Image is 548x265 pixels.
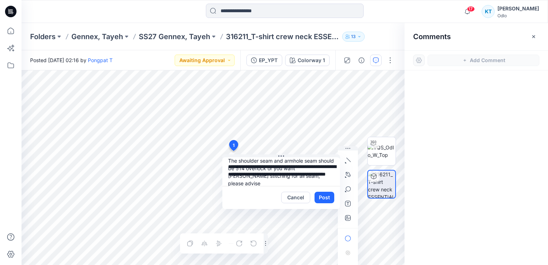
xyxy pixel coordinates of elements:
[281,192,310,203] button: Cancel
[285,55,330,66] button: Colorway 1
[315,192,334,203] button: Post
[413,32,451,41] h2: Comments
[427,55,539,66] button: Add Comment
[356,55,367,66] button: Details
[226,32,339,42] p: 316211_T-shirt crew neck ESSENTIAL LINENCOOL_EP_YPT
[30,56,113,64] span: Posted [DATE] 02:16 by
[246,55,282,66] button: EP_YPT
[467,6,475,12] span: 17
[88,57,113,63] a: Pongpat T
[482,5,495,18] div: KT
[233,142,235,149] span: 1
[368,144,396,159] img: VQS_Odlo_W_Top
[497,13,539,18] div: Odlo
[342,32,365,42] button: 13
[298,56,325,64] div: Colorway 1
[351,33,356,41] p: 13
[139,32,210,42] a: SS27 Gennex, Tayeh
[259,56,278,64] div: EP_YPT
[71,32,123,42] a: Gennex, Tayeh
[30,32,56,42] a: Folders
[368,171,395,198] img: 316211_T-shirt crew neck ESSENTIAL LINENCOOL_EP_YPT Colorway 1
[497,4,539,13] div: [PERSON_NAME]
